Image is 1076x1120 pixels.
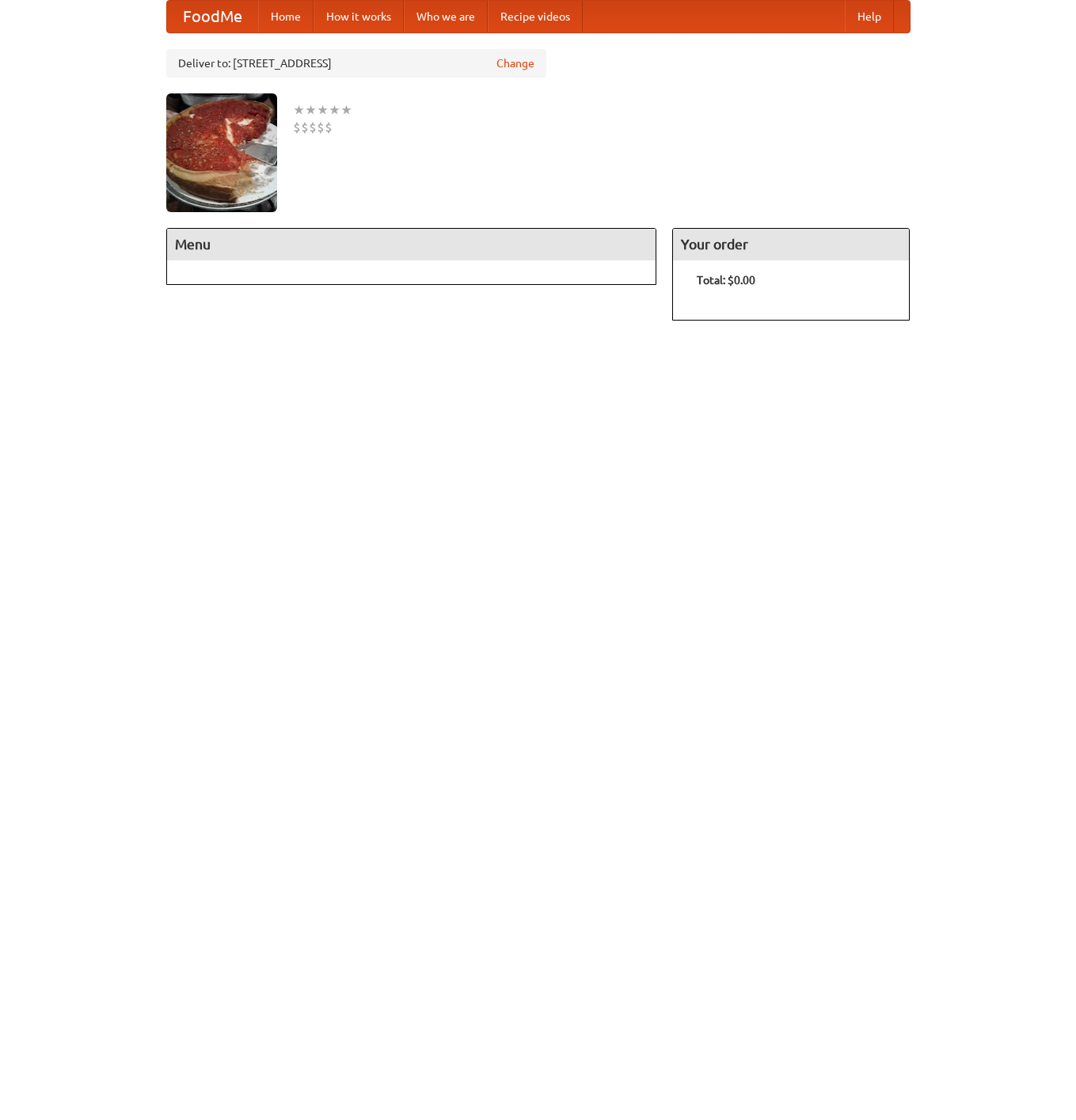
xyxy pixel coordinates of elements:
a: Home [258,1,314,32]
li: ★ [293,101,305,119]
b: Total: $0.00 [697,274,755,287]
a: Who we are [404,1,488,32]
li: ★ [329,101,340,119]
li: $ [325,119,333,136]
li: ★ [305,101,317,119]
h4: Menu [167,229,656,260]
div: Deliver to: [STREET_ADDRESS] [166,49,546,78]
li: ★ [340,101,352,119]
a: Help [845,1,894,32]
a: How it works [314,1,404,32]
a: Change [496,55,534,71]
li: $ [293,119,301,136]
li: $ [301,119,309,136]
a: FoodMe [167,1,258,32]
li: $ [317,119,325,136]
img: angular.jpg [166,93,277,212]
h4: Your order [673,229,909,260]
a: Recipe videos [488,1,583,32]
li: ★ [317,101,329,119]
li: $ [309,119,317,136]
